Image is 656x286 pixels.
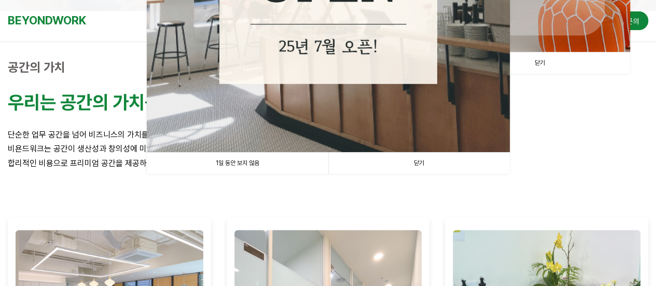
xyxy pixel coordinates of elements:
[8,91,234,114] strong: 우리는 공간의 가치를 높입니다.
[8,128,648,142] p: 단순한 업무 공간을 넘어 비즈니스의 가치를 높이는 영감의 공간을 만듭니다.
[8,156,648,170] p: 합리적인 비용으로 프리미엄 공간을 제공하는 것이 비욘드워크의 철학입니다.
[449,52,630,74] a: 닫기
[147,153,328,174] a: 1일 동안 보지 않음
[8,60,65,75] strong: 공간의 가치
[328,153,510,174] a: 닫기
[8,11,86,30] a: BEYONDWORK
[8,142,648,156] p: 비욘드워크는 공간이 생산성과 창의성에 미치는 영향을 잘 알고 있습니다.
